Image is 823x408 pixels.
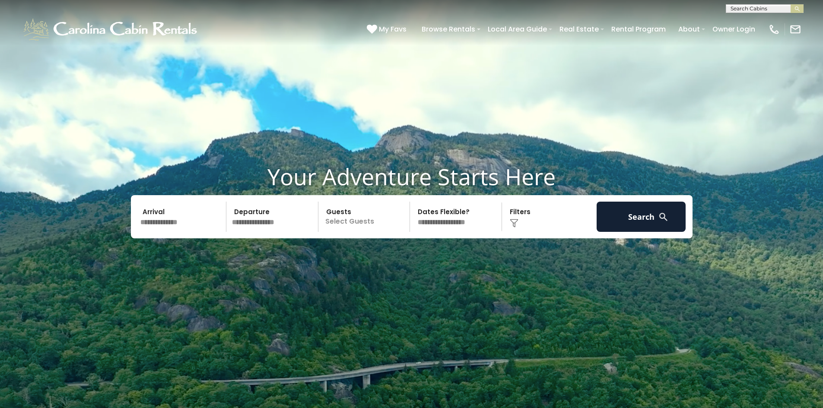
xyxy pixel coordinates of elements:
[658,212,669,222] img: search-regular-white.png
[708,22,759,37] a: Owner Login
[597,202,686,232] button: Search
[768,23,780,35] img: phone-regular-white.png
[483,22,551,37] a: Local Area Guide
[510,219,518,228] img: filter--v1.png
[555,22,603,37] a: Real Estate
[417,22,480,37] a: Browse Rentals
[321,202,410,232] p: Select Guests
[789,23,801,35] img: mail-regular-white.png
[6,163,817,190] h1: Your Adventure Starts Here
[367,24,409,35] a: My Favs
[674,22,704,37] a: About
[22,16,201,42] img: White-1-1-2.png
[379,24,407,35] span: My Favs
[607,22,670,37] a: Rental Program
